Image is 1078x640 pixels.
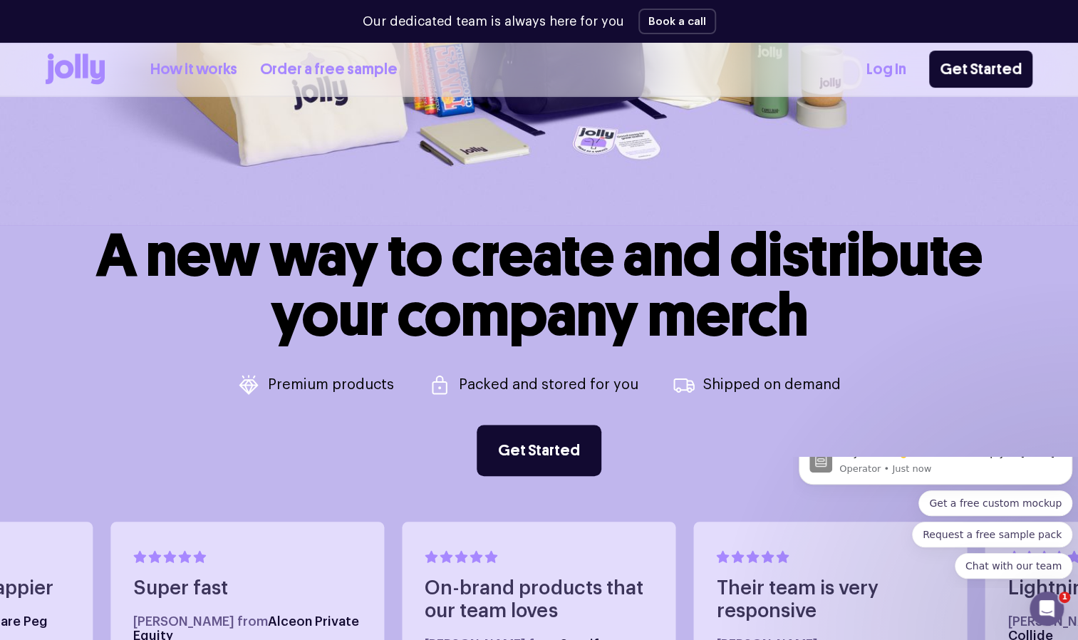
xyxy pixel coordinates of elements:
a: How it works [150,58,237,81]
h4: On-brand products that our team loves [425,577,653,623]
p: Message from Operator, sent Just now [46,6,269,19]
p: Packed and stored for you [459,378,638,392]
span: 1 [1059,592,1070,603]
a: Order a free sample [260,58,398,81]
h1: A new way to create and distribute your company merch [96,225,983,345]
h4: Super fast [133,577,361,600]
p: Shipped on demand [703,378,841,392]
a: Get Started [929,51,1032,88]
p: Premium products [268,378,394,392]
a: Log In [866,58,906,81]
div: Quick reply options [6,33,279,122]
button: Book a call [638,9,716,34]
iframe: Intercom notifications message [793,457,1078,587]
iframe: Intercom live chat [1030,592,1064,626]
h4: Their team is very responsive [716,577,944,623]
a: Get Started [477,425,601,476]
button: Quick reply: Request a free sample pack [119,65,279,91]
p: Our dedicated team is always here for you [363,12,624,31]
button: Quick reply: Chat with our team [162,96,279,122]
button: Quick reply: Get a free custom mockup [125,33,279,59]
